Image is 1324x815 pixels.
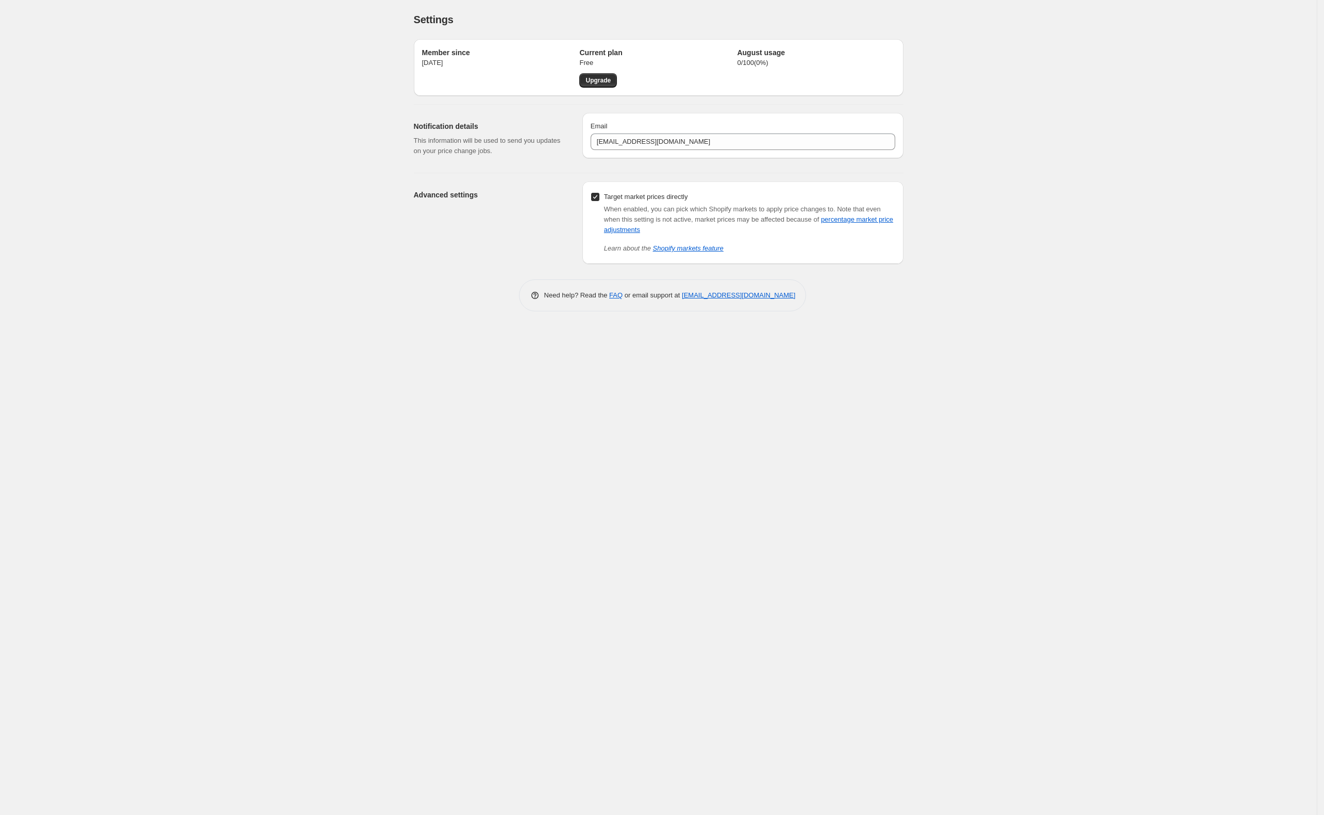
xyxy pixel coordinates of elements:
[585,76,611,85] span: Upgrade
[544,291,610,299] span: Need help? Read the
[623,291,682,299] span: or email support at
[737,58,895,68] p: 0 / 100 ( 0 %)
[604,193,688,201] span: Target market prices directly
[604,244,724,252] i: Learn about the
[579,73,617,88] a: Upgrade
[653,244,724,252] a: Shopify markets feature
[604,205,893,234] span: Note that even when this setting is not active, market prices may be affected because of
[737,47,895,58] h2: August usage
[422,58,580,68] p: [DATE]
[414,14,454,25] span: Settings
[591,122,608,130] span: Email
[414,121,566,131] h2: Notification details
[604,205,835,213] span: When enabled, you can pick which Shopify markets to apply price changes to.
[414,136,566,156] p: This information will be used to send you updates on your price change jobs.
[682,291,795,299] a: [EMAIL_ADDRESS][DOMAIN_NAME]
[609,291,623,299] a: FAQ
[579,47,737,58] h2: Current plan
[414,190,566,200] h2: Advanced settings
[422,47,580,58] h2: Member since
[579,58,737,68] p: Free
